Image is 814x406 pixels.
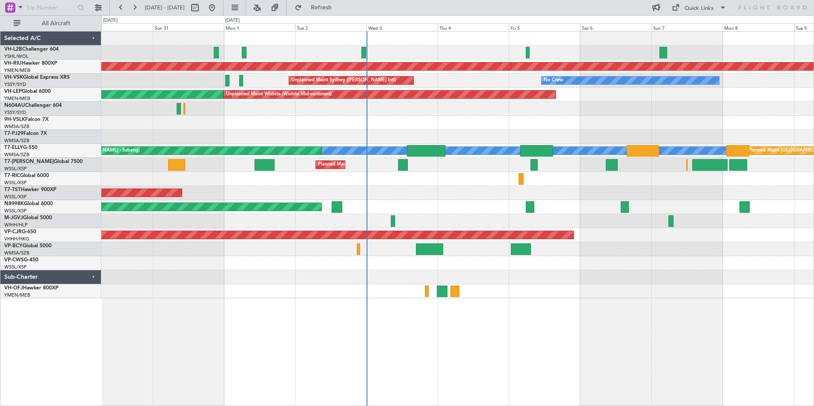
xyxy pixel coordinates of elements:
span: VP-BCY [4,243,23,249]
a: N604AUChallenger 604 [4,103,62,108]
div: Fri 5 [509,23,580,31]
a: YSSY/SYD [4,81,26,88]
div: Wed 3 [367,23,438,31]
a: WIHH/HLP [4,222,28,228]
a: VP-CWSG-450 [4,257,38,263]
a: N8998KGlobal 6000 [4,201,53,206]
a: T7-RICGlobal 6000 [4,173,49,178]
a: 9H-VSLKFalcon 7X [4,117,49,122]
a: VP-CJRG-650 [4,229,36,234]
a: WSSL/XSP [4,208,27,214]
span: VP-CJR [4,229,22,234]
span: VH-RIU [4,61,22,66]
input: Trip Number [26,1,75,14]
div: Unplanned Maint Sydney ([PERSON_NAME] Intl) [291,74,396,87]
a: T7-ELLYG-550 [4,145,37,150]
a: VH-RIUHawker 800XP [4,61,57,66]
div: Planned Maint Dubai (Al Maktoum Intl) [318,158,402,171]
a: YSSY/SYD [4,109,26,116]
div: Sun 31 [153,23,224,31]
a: WSSL/XSP [4,194,27,200]
div: Sat 30 [81,23,152,31]
a: VH-OFJHawker 800XP [4,286,58,291]
button: Refresh [291,1,342,14]
div: Mon 1 [224,23,295,31]
div: Unplanned Maint Wichita (Wichita Mid-continent) [226,88,332,101]
a: VHHH/HKG [4,236,29,242]
span: VH-LEP [4,89,22,94]
a: WMSA/SZB [4,123,29,130]
a: WMSA/SZB [4,137,29,144]
span: [DATE] - [DATE] [145,4,185,11]
span: VH-VSK [4,75,23,80]
span: VH-L2B [4,47,22,52]
span: M-JGVJ [4,215,23,220]
a: VH-L2BChallenger 604 [4,47,59,52]
span: All Aircraft [22,20,90,26]
div: Thu 4 [438,23,509,31]
a: YMEN/MEB [4,95,30,102]
a: T7-PJ29Falcon 7X [4,131,47,136]
div: Sat 6 [580,23,651,31]
span: T7-TST [4,187,21,192]
span: Refresh [304,5,339,11]
a: VH-LEPGlobal 6000 [4,89,51,94]
a: YMEN/MEB [4,67,30,74]
span: VP-CWS [4,257,24,263]
a: WMSA/SZB [4,152,29,158]
span: T7-[PERSON_NAME] [4,159,54,164]
a: WSSL/XSP [4,166,27,172]
span: N8998K [4,201,24,206]
div: Quick Links [685,4,714,13]
button: All Aircraft [9,17,92,30]
span: T7-PJ29 [4,131,23,136]
a: T7-[PERSON_NAME]Global 7500 [4,159,83,164]
div: Sun 7 [651,23,722,31]
a: T7-TSTHawker 900XP [4,187,56,192]
div: Tue 2 [295,23,366,31]
a: WMSA/SZB [4,250,29,256]
div: [DATE] [225,17,240,24]
div: Mon 8 [722,23,794,31]
a: WSSL/XSP [4,264,27,270]
a: VP-BCYGlobal 5000 [4,243,52,249]
div: No Crew [544,74,563,87]
div: [DATE] [103,17,118,24]
span: VH-OFJ [4,286,23,291]
span: 9H-VSLK [4,117,25,122]
a: M-JGVJGlobal 5000 [4,215,52,220]
span: T7-RIC [4,173,20,178]
a: YSHL/WOL [4,53,29,60]
a: YMEN/MEB [4,292,30,298]
span: T7-ELLY [4,145,23,150]
a: WSSL/XSP [4,180,27,186]
button: Quick Links [668,1,731,14]
span: N604AU [4,103,25,108]
a: VH-VSKGlobal Express XRS [4,75,70,80]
